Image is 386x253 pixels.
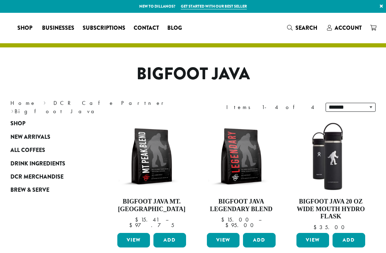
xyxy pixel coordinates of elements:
a: DCR Merchandise [10,170,86,183]
bdi: 35.00 [313,224,348,231]
span: Brew & Serve [10,186,49,195]
img: BFJ_MtPeak_12oz-300x300.png [116,120,188,192]
a: View [207,233,240,247]
h4: Bigfoot Java Mt. [GEOGRAPHIC_DATA] [116,198,188,213]
a: Bigfoot Java Mt. [GEOGRAPHIC_DATA] [116,120,188,230]
a: Bigfoot Java Legendary Blend [205,120,277,230]
a: Drink Ingredients [10,157,86,170]
span: Search [295,24,317,32]
button: Add [153,233,186,247]
bdi: 15.00 [221,216,252,223]
a: New Arrivals [10,130,86,144]
a: Shop [10,117,86,130]
bdi: 15.41 [135,216,159,223]
bdi: 97.75 [129,222,174,229]
a: View [117,233,150,247]
span: DCR Merchandise [10,173,64,181]
span: Blog [167,24,182,33]
span: All Coffees [10,146,45,155]
button: Add [333,233,365,247]
h1: Bigfoot Java [5,64,381,84]
span: $ [129,222,135,229]
bdi: 95.00 [225,222,257,229]
button: Add [243,233,276,247]
span: $ [225,222,231,229]
span: › [11,105,14,116]
a: Get started with our best seller [181,3,247,9]
h4: Bigfoot Java Legendary Blend [205,198,277,213]
h4: Bigfoot Java 20 oz Wide Mouth Hydro Flask [295,198,367,220]
span: Contact [134,24,159,33]
img: LO2867-BFJ-Hydro-Flask-20oz-WM-wFlex-Sip-Lid-Black-300x300.jpg [295,120,367,192]
a: Search [283,22,323,34]
a: Brew & Serve [10,183,86,197]
a: All Coffees [10,144,86,157]
span: Drink Ingredients [10,160,65,168]
span: – [259,216,261,223]
a: Home [10,99,36,107]
span: – [166,216,168,223]
img: BFJ_Legendary_12oz-300x300.png [205,120,277,192]
span: $ [221,216,227,223]
nav: Breadcrumb [10,99,183,116]
a: View [296,233,329,247]
span: New Arrivals [10,133,50,142]
span: Account [335,24,362,32]
a: DCR Cafe Partner [53,99,168,107]
span: $ [135,216,141,223]
a: Bigfoot Java 20 oz Wide Mouth Hydro Flask $35.00 [295,120,367,230]
span: Subscriptions [83,24,125,33]
div: Items 1-4 of 4 [226,103,315,111]
span: Businesses [42,24,74,33]
span: Shop [17,24,32,33]
a: Shop [13,22,38,34]
span: Shop [10,119,25,128]
span: $ [313,224,319,231]
span: › [43,97,46,107]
